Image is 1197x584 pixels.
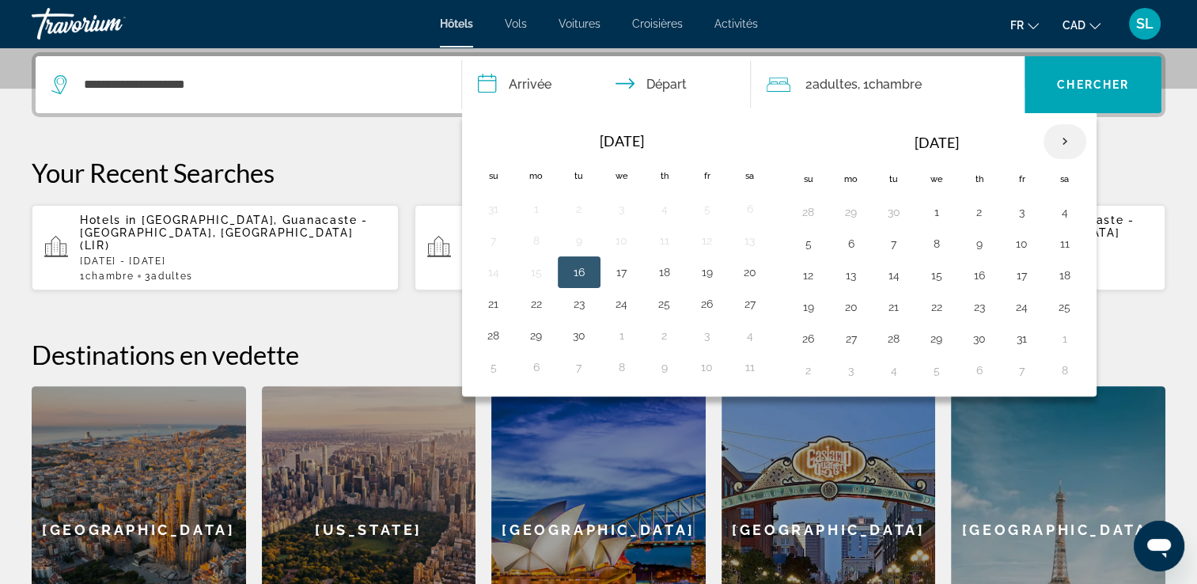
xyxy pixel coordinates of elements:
button: Day 1 [524,198,549,220]
button: Day 29 [524,324,549,347]
button: Day 18 [1052,264,1078,286]
button: Travelers: 2 adults, 0 children [751,56,1025,113]
button: Day 15 [524,261,549,283]
button: Day 22 [524,293,549,315]
button: Day 31 [481,198,506,220]
button: Day 1 [609,324,634,347]
button: Day 9 [967,233,992,255]
button: Day 23 [967,296,992,318]
button: Day 19 [796,296,821,318]
p: [DATE] - [DATE] [80,256,386,267]
button: Day 1 [1052,328,1078,350]
button: Day 21 [481,293,506,315]
button: Day 4 [652,198,677,220]
button: Change currency [1063,13,1100,36]
span: , 1 [857,74,921,96]
span: Adultes [151,271,193,282]
button: Day 3 [695,324,720,347]
button: Day 18 [652,261,677,283]
button: Day 10 [609,229,634,252]
button: Day 26 [796,328,821,350]
button: Day 24 [1009,296,1035,318]
button: Day 30 [967,328,992,350]
span: Chambre [85,271,134,282]
button: Day 6 [839,233,864,255]
button: Day 8 [609,356,634,378]
button: Day 10 [695,356,720,378]
button: Day 5 [481,356,506,378]
button: Day 24 [609,293,634,315]
span: Hôtels [440,17,473,30]
iframe: Bouton de lancement de la fenêtre de messagerie [1134,521,1184,571]
a: Croisières [632,17,683,30]
button: Day 15 [924,264,949,286]
button: Day 8 [924,233,949,255]
button: Day 9 [652,356,677,378]
span: [GEOGRAPHIC_DATA], Guanacaste - [GEOGRAPHIC_DATA], [GEOGRAPHIC_DATA] (LIR) [80,214,368,252]
button: Day 4 [1052,201,1078,223]
button: Day 17 [1009,264,1035,286]
button: Day 30 [566,324,592,347]
button: Day 5 [695,198,720,220]
button: Day 2 [652,324,677,347]
span: Adultes [812,77,857,92]
button: Day 9 [566,229,592,252]
button: Day 13 [737,229,763,252]
button: Day 28 [881,328,907,350]
div: Search widget [36,56,1161,113]
a: Vols [505,17,527,30]
button: Day 4 [881,359,907,381]
button: Day 29 [924,328,949,350]
button: Day 25 [1052,296,1078,318]
button: Day 6 [737,198,763,220]
button: Day 30 [881,201,907,223]
button: Day 26 [695,293,720,315]
span: CAD [1063,19,1085,32]
p: Your Recent Searches [32,157,1165,188]
button: Day 3 [609,198,634,220]
button: Day 4 [737,324,763,347]
button: Day 5 [924,359,949,381]
button: Hotels in [GEOGRAPHIC_DATA], Guanacaste - [GEOGRAPHIC_DATA], [GEOGRAPHIC_DATA] (LIR)[DATE] - [DAT... [415,204,782,291]
button: Next month [1044,123,1086,160]
button: Day 25 [652,293,677,315]
button: Day 3 [839,359,864,381]
span: 2 [805,74,857,96]
a: Activités [714,17,758,30]
button: Day 7 [1009,359,1035,381]
button: Day 28 [481,324,506,347]
span: Chambre [868,77,921,92]
button: Day 11 [652,229,677,252]
button: User Menu [1124,7,1165,40]
button: Day 2 [566,198,592,220]
button: Check in and out dates [462,56,752,113]
button: Day 2 [796,359,821,381]
button: Day 7 [881,233,907,255]
span: Chercher [1057,78,1129,91]
span: 3 [145,271,192,282]
button: Day 27 [737,293,763,315]
button: Day 13 [839,264,864,286]
button: Day 1 [924,201,949,223]
button: Day 20 [737,261,763,283]
button: Day 7 [481,229,506,252]
button: Day 14 [881,264,907,286]
h2: Destinations en vedette [32,339,1165,370]
span: SL [1136,16,1153,32]
button: Day 6 [524,356,549,378]
span: 1 [80,271,134,282]
button: Day 31 [1009,328,1035,350]
th: [DATE] [515,123,729,158]
button: Day 16 [566,261,592,283]
button: Day 21 [881,296,907,318]
button: Day 22 [924,296,949,318]
button: Day 29 [839,201,864,223]
button: Day 16 [967,264,992,286]
button: Day 17 [609,261,634,283]
button: Day 6 [967,359,992,381]
button: Day 14 [481,261,506,283]
button: Day 27 [839,328,864,350]
button: Day 20 [839,296,864,318]
button: Day 8 [1052,359,1078,381]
